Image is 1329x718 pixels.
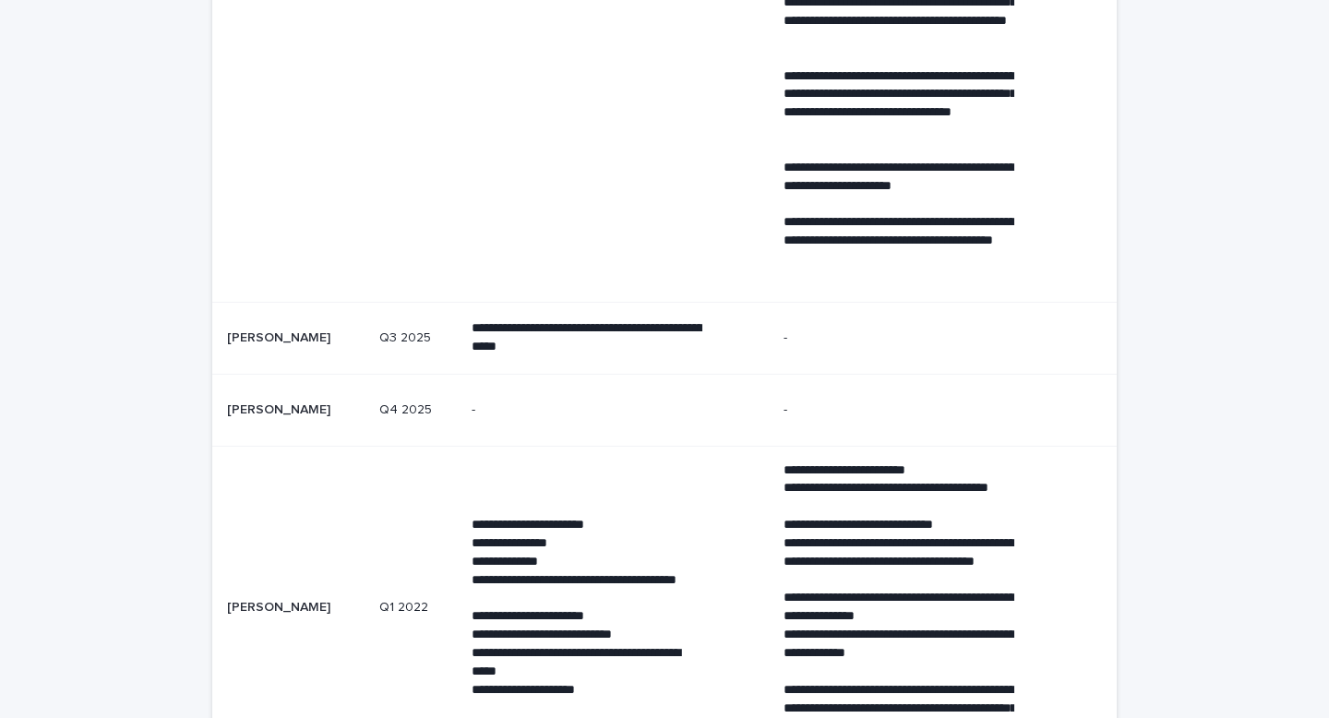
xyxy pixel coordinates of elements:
p: [PERSON_NAME] [227,399,334,418]
p: Q1 2022 [379,600,458,616]
p: - [784,402,1014,418]
p: - [784,330,1014,346]
p: [PERSON_NAME] [227,327,334,346]
tr: [PERSON_NAME][PERSON_NAME] Q4 2025-- [212,374,1117,446]
p: Q3 2025 [379,330,458,346]
p: Q4 2025 [379,402,458,418]
p: [PERSON_NAME] [227,596,334,616]
p: - [472,402,702,418]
